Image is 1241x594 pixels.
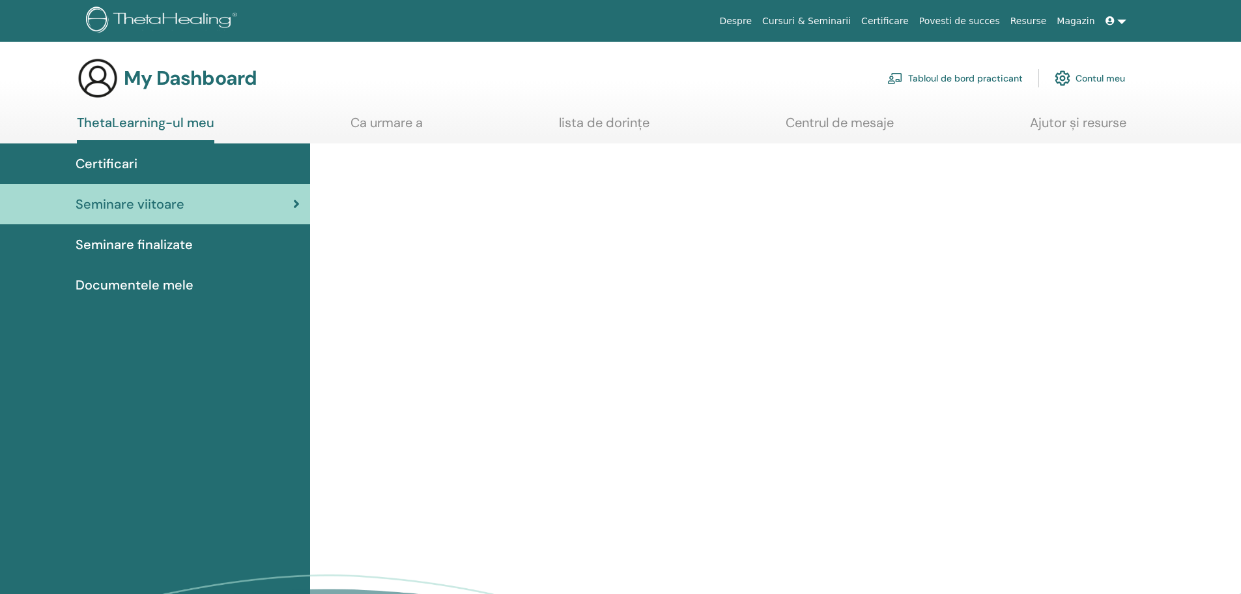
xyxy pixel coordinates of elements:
span: Certificari [76,154,137,173]
span: Documentele mele [76,275,193,295]
span: Seminare finalizate [76,235,193,254]
span: Seminare viitoare [76,194,184,214]
a: Certificare [856,9,914,33]
a: Ca urmare a [350,115,423,140]
a: Contul meu [1055,64,1125,93]
a: Resurse [1005,9,1052,33]
a: Magazin [1051,9,1100,33]
a: lista de dorințe [559,115,649,140]
img: chalkboard-teacher.svg [887,72,903,84]
a: Despre [714,9,757,33]
a: Cursuri & Seminarii [757,9,856,33]
img: cog.svg [1055,67,1070,89]
a: Tabloul de bord practicant [887,64,1023,93]
img: logo.png [86,7,242,36]
img: generic-user-icon.jpg [77,57,119,99]
a: Ajutor și resurse [1030,115,1126,140]
h3: My Dashboard [124,67,257,90]
a: Centrul de mesaje [786,115,894,140]
a: Povesti de succes [914,9,1005,33]
a: ThetaLearning-ul meu [77,115,214,143]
